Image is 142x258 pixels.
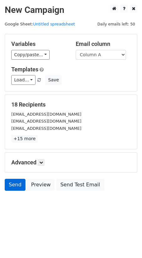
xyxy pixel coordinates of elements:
button: Save [45,75,62,85]
small: [EMAIL_ADDRESS][DOMAIN_NAME] [11,119,81,124]
a: Preview [27,179,55,191]
a: Send Test Email [56,179,104,191]
iframe: Chat Widget [111,228,142,258]
a: Copy/paste... [11,50,50,60]
a: Load... [11,75,35,85]
a: Send [5,179,25,191]
h2: New Campaign [5,5,137,15]
a: Daily emails left: 50 [95,22,137,26]
a: Untitled spreadsheet [33,22,75,26]
h5: Advanced [11,159,131,166]
small: [EMAIL_ADDRESS][DOMAIN_NAME] [11,126,81,131]
a: Templates [11,66,38,73]
h5: Email column [76,41,131,47]
h5: Variables [11,41,66,47]
h5: 18 Recipients [11,101,131,108]
small: [EMAIL_ADDRESS][DOMAIN_NAME] [11,112,81,117]
span: Daily emails left: 50 [95,21,137,28]
small: Google Sheet: [5,22,75,26]
a: +15 more [11,135,38,143]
